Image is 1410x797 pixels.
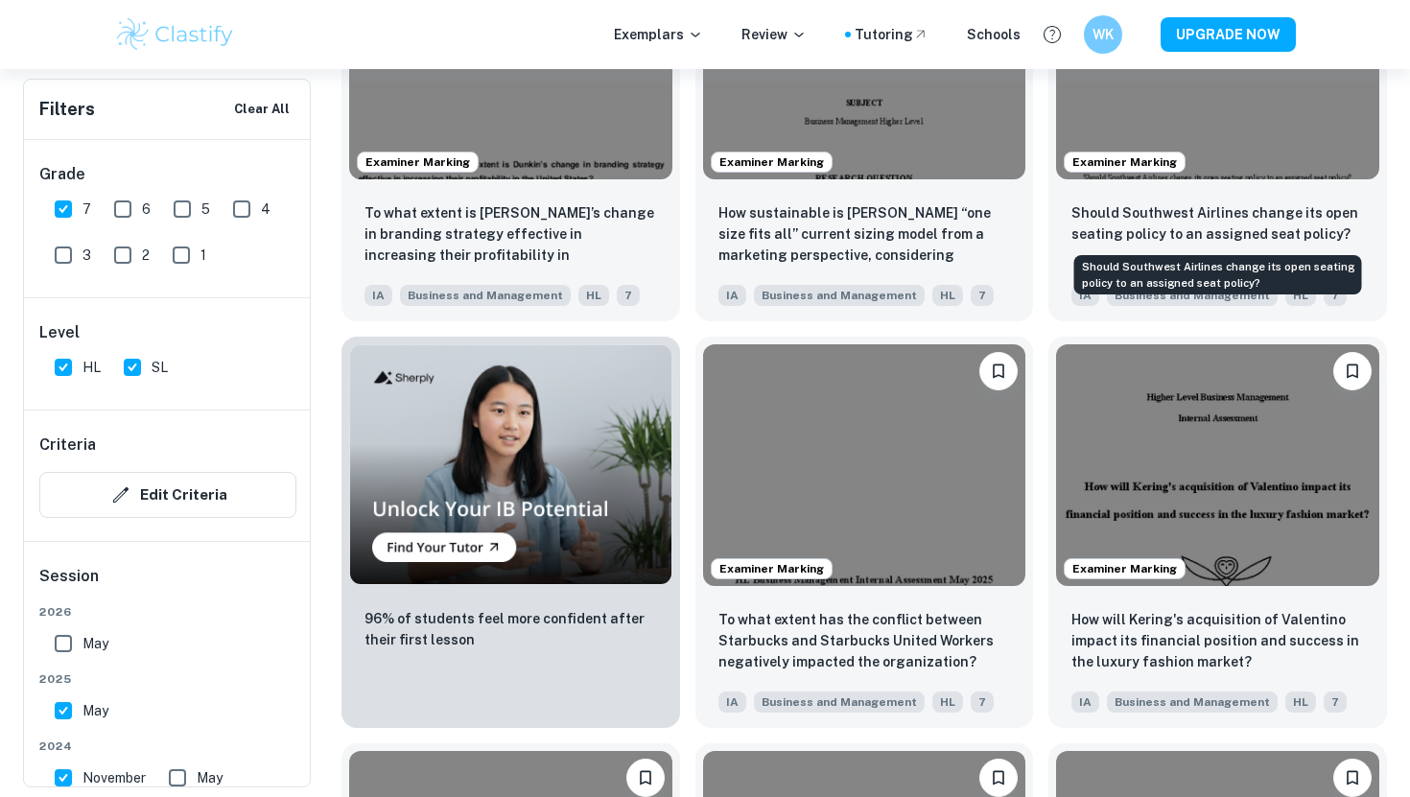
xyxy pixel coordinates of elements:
span: Examiner Marking [1065,560,1185,577]
h6: Filters [39,96,95,123]
h6: WK [1093,24,1115,45]
p: How will Kering's acquisition of Valentino impact its financial position and success in the luxur... [1071,609,1364,672]
span: HL [932,285,963,306]
button: Bookmark [979,759,1018,797]
span: 7 [617,285,640,306]
span: May [82,633,108,654]
span: SL [152,357,168,378]
span: IA [718,692,746,713]
span: Business and Management [754,692,925,713]
span: IA [718,285,746,306]
span: HL [932,692,963,713]
span: Examiner Marking [712,560,832,577]
a: Thumbnail96% of students feel more confident after their first lesson [341,337,680,728]
p: Exemplars [614,24,703,45]
span: HL [578,285,609,306]
p: How sustainable is Brandy Melville’s “one size fits all” current sizing model from a marketing pe... [718,202,1011,268]
span: Business and Management [400,285,571,306]
button: Bookmark [1333,352,1372,390]
span: 6 [142,199,151,220]
span: Examiner Marking [1065,153,1185,171]
span: Business and Management [754,285,925,306]
button: Bookmark [979,352,1018,390]
span: 5 [201,199,210,220]
span: IA [364,285,392,306]
span: 7 [1324,692,1347,713]
button: Bookmark [1333,759,1372,797]
img: Business and Management IA example thumbnail: How will Kering's acquisition of Valenti [1056,344,1379,586]
img: Thumbnail [349,344,672,585]
h6: Session [39,565,296,603]
button: Clear All [229,95,294,124]
span: HL [1285,692,1316,713]
button: UPGRADE NOW [1161,17,1296,52]
span: 1 [200,245,206,266]
h6: Grade [39,163,296,186]
span: Examiner Marking [358,153,478,171]
span: 4 [261,199,270,220]
span: May [82,700,108,721]
p: 96% of students feel more confident after their first lesson [364,608,657,650]
span: 7 [971,285,994,306]
a: Examiner MarkingBookmarkHow will Kering's acquisition of Valentino impact its financial position ... [1048,337,1387,728]
a: Schools [967,24,1021,45]
h6: Level [39,321,296,344]
img: Business and Management IA example thumbnail: To what extent has the conflict between [703,344,1026,586]
img: Clastify logo [114,15,236,54]
span: IA [1071,692,1099,713]
span: Examiner Marking [712,153,832,171]
span: November [82,767,146,788]
button: Edit Criteria [39,472,296,518]
a: Tutoring [855,24,928,45]
a: Examiner MarkingBookmarkTo what extent has the conflict between Starbucks and Starbucks United Wo... [695,337,1034,728]
span: HL [82,357,101,378]
button: WK [1084,15,1122,54]
span: 7 [82,199,91,220]
p: Should Southwest Airlines change its open seating policy to an assigned seat policy? [1071,202,1364,245]
p: To what extent is Dunkin’s change in branding strategy effective in increasing their profitabilit... [364,202,657,268]
button: Help and Feedback [1036,18,1069,51]
span: 2024 [39,738,296,755]
span: Business and Management [1107,692,1278,713]
div: Should Southwest Airlines change its open seating policy to an assigned seat policy? [1074,255,1362,294]
p: To what extent has the conflict between Starbucks and Starbucks United Workers negatively impacte... [718,609,1011,672]
button: Bookmark [626,759,665,797]
span: 7 [971,692,994,713]
span: 3 [82,245,91,266]
span: May [197,767,223,788]
span: 2026 [39,603,296,621]
p: Review [741,24,807,45]
h6: Criteria [39,434,96,457]
span: 2025 [39,670,296,688]
span: 2 [142,245,150,266]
